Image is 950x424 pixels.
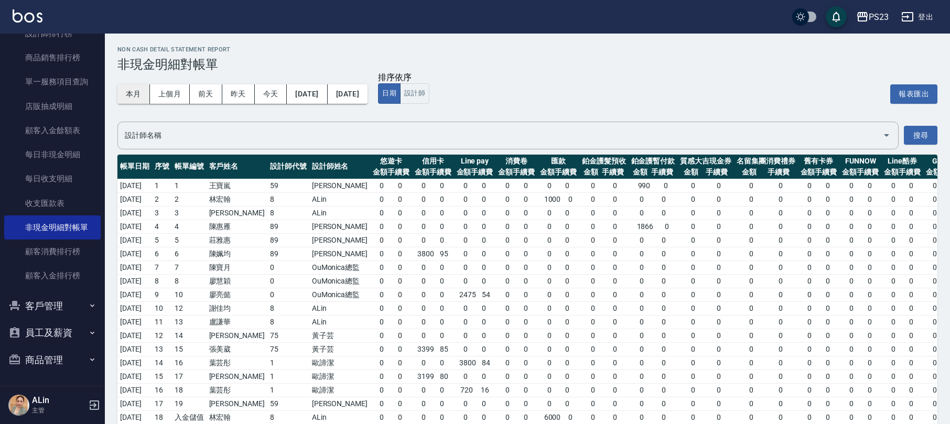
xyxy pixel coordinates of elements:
span: 0 [868,262,872,273]
button: 客戶管理 [4,292,101,320]
span: 0 [849,248,854,259]
a: 每日收支明細 [4,167,101,191]
span: 金額 [884,167,899,178]
th: 帳單編號 [172,155,207,179]
button: 報表匯出 [890,84,937,104]
span: 金額 [498,167,513,178]
td: 1 [152,179,172,192]
td: 陳惠雁 [207,220,267,233]
span: 0 [482,235,486,246]
span: 0 [524,180,528,191]
span: 0 [749,221,753,232]
span: 0 [717,221,721,232]
span: 0 [591,208,595,219]
span: 0 [717,208,721,219]
span: 金額 [584,167,598,178]
span: 1000 [544,194,561,205]
span: FUNNOW [842,156,879,167]
td: 陳姵均 [207,247,267,260]
span: 0 [891,262,895,273]
span: 0 [482,194,486,205]
th: 客戶姓名 [207,155,267,179]
span: 0 [613,208,617,219]
span: 0 [640,248,644,259]
span: 0 [505,194,510,205]
span: 0 [891,180,895,191]
td: 0 [267,260,309,274]
span: 0 [613,248,617,259]
span: 0 [779,235,783,246]
span: 0 [440,208,444,219]
h5: ALin [32,395,85,406]
span: 0 [933,208,937,219]
span: 0 [849,194,854,205]
span: 0 [868,208,872,219]
span: 0 [422,180,426,191]
span: 0 [779,262,783,273]
span: 手續費 [815,167,837,178]
span: 0 [779,221,783,232]
span: 0 [826,194,830,205]
a: 顧客消費排行榜 [4,240,101,264]
td: 陳寶月 [207,260,267,274]
a: 店販抽成明細 [4,94,101,118]
td: [DATE] [117,260,152,274]
span: 0 [463,221,468,232]
span: 0 [933,248,937,259]
div: PS23 [869,10,889,24]
span: 0 [613,262,617,273]
span: 0 [749,180,753,191]
span: 0 [565,208,569,219]
td: 6 [152,247,172,260]
span: 0 [505,248,510,259]
span: 0 [422,221,426,232]
span: 0 [849,180,854,191]
span: 0 [547,262,552,273]
span: 0 [463,262,468,273]
span: 0 [482,221,486,232]
td: 1 [172,179,207,192]
input: 設計師 [122,126,878,145]
span: 0 [665,221,669,232]
td: 59 [267,179,309,192]
span: 0 [807,208,812,219]
h2: Non Cash Detail Statement Report [117,46,937,53]
span: 0 [565,180,569,191]
button: 本月 [117,84,150,104]
span: 0 [613,221,617,232]
span: 0 [807,262,812,273]
td: 89 [267,220,309,233]
span: 0 [613,235,617,246]
span: 金額 [457,167,471,178]
span: 0 [463,194,468,205]
span: 0 [662,248,666,259]
span: 金額 [415,167,429,178]
span: 0 [849,235,854,246]
span: 0 [440,194,444,205]
span: 0 [380,248,384,259]
a: 每日非現金明細 [4,143,101,167]
a: 設計師排行榜 [4,21,101,46]
td: 7 [152,260,172,274]
span: 金額 [926,167,941,178]
a: 非現金明細對帳單 [4,215,101,240]
span: 0 [826,235,830,246]
span: 0 [463,180,468,191]
span: 0 [380,262,384,273]
span: 0 [640,262,644,273]
span: 0 [482,262,486,273]
span: 0 [463,235,468,246]
span: 0 [547,235,552,246]
span: 0 [662,262,666,273]
td: 2 [152,192,172,206]
span: 0 [482,208,486,219]
td: ALin [309,192,370,206]
span: 0 [640,208,644,219]
span: 0 [505,221,510,232]
span: 0 [749,208,753,219]
span: Line pay [457,156,493,167]
span: 0 [691,235,695,246]
span: 0 [524,208,528,219]
span: 0 [662,208,666,219]
span: 0 [565,221,569,232]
